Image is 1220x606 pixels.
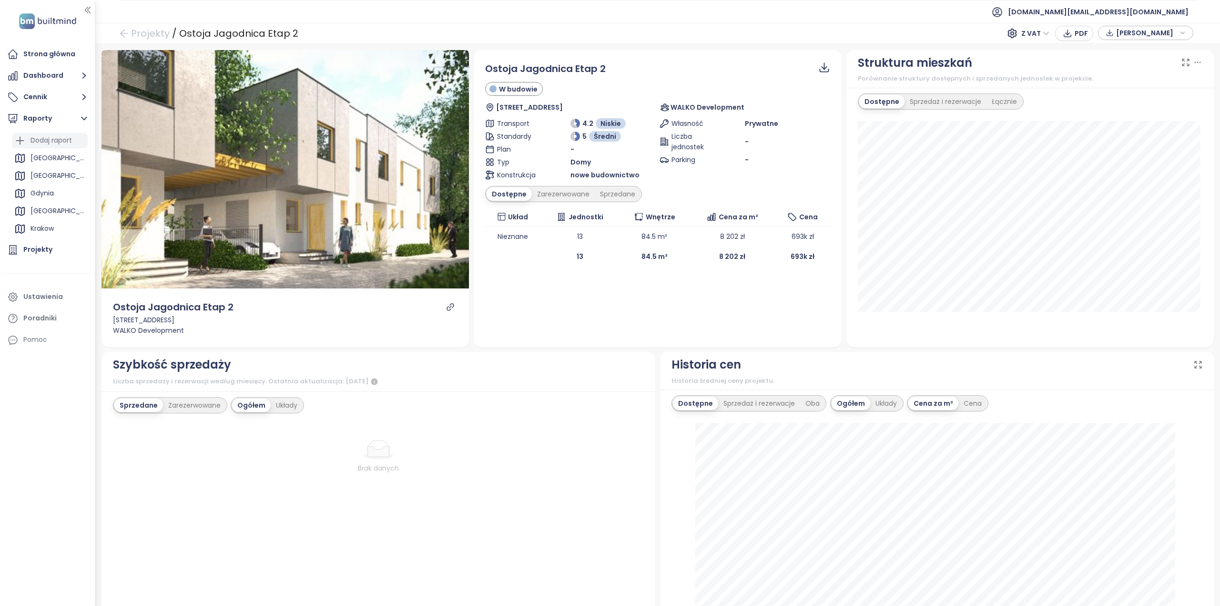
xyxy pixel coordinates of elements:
div: Sprzedane [114,399,163,412]
a: arrow-left Projekty [119,25,170,42]
b: 84.5 m² [641,252,668,261]
div: [GEOGRAPHIC_DATA] [12,204,88,219]
div: Brak danych [141,463,617,473]
div: Sprzedaż i rezerwacje [718,397,800,410]
img: logo [16,11,79,31]
div: Poradniki [23,312,57,324]
div: [GEOGRAPHIC_DATA] [12,168,88,184]
div: Ustawienia [23,291,63,303]
span: Ostoja Jagodnica Etap 2 [485,62,606,76]
div: Strona główna [23,48,75,60]
span: Prywatne [745,118,778,129]
div: Cena [958,397,987,410]
div: Struktura mieszkań [858,54,972,72]
div: Gdynia [30,187,54,199]
div: Układy [271,399,303,412]
div: Dodaj raport [30,134,72,146]
div: Szybkość sprzedaży [113,356,231,374]
div: [GEOGRAPHIC_DATA] [12,151,88,166]
div: Pomoc [23,334,47,346]
div: Dostępne [859,95,905,108]
div: Dostępne [673,397,718,410]
span: Parking [671,154,714,165]
span: W budowie [499,84,538,94]
div: Porównanie struktury dostępnych i sprzedanych jednostek w projekcie. [858,74,1203,83]
span: Cena [799,212,818,222]
span: - [570,144,574,154]
span: [STREET_ADDRESS] [496,102,563,113]
span: Średni [594,131,616,142]
span: 4.2 [582,118,593,129]
span: Typ [497,157,540,167]
div: [GEOGRAPHIC_DATA] [30,170,85,182]
span: Plan [497,144,540,154]
div: Sprzedaż i rezerwacje [905,95,986,108]
span: 5 [582,131,587,142]
div: Oba [800,397,825,410]
td: 13 [540,226,619,247]
span: - [745,155,749,164]
span: Własność [671,118,714,129]
span: nowe budownictwo [570,170,640,180]
a: link [446,303,455,311]
div: Dostępne [487,187,532,201]
div: Krakow [12,221,88,236]
a: Strona główna [5,45,90,64]
div: [GEOGRAPHIC_DATA] [30,152,85,164]
div: Dodaj raport [12,133,88,148]
span: PDF [1075,28,1088,39]
span: [DOMAIN_NAME][EMAIL_ADDRESS][DOMAIN_NAME] [1008,0,1189,23]
div: Zarezerwowane [163,399,226,412]
div: Historia cen [671,356,741,374]
button: Cennik [5,88,90,107]
div: Łącznie [986,95,1022,108]
div: / [172,25,177,42]
b: 13 [577,252,583,261]
div: Układy [870,397,902,410]
span: Standardy [497,131,540,142]
span: Transport [497,118,540,129]
span: arrow-left [119,29,129,38]
button: Dashboard [5,66,90,85]
div: Historia średniej ceny projektu. [671,376,1203,386]
span: Liczba jednostek [671,131,714,152]
td: 84.5 m² [619,226,690,247]
span: Jednostki [569,212,603,222]
div: [GEOGRAPHIC_DATA] [30,205,85,217]
b: 693k zł [791,252,814,261]
div: Krakow [30,223,54,235]
span: Układ [508,212,528,222]
div: Ogółem [832,397,870,410]
span: WALKO Development [671,102,744,113]
span: 8 202 zł [720,232,745,241]
div: Gdynia [12,186,88,201]
a: Projekty [5,240,90,259]
span: Domy [570,157,591,167]
span: Cena za m² [719,212,758,222]
div: Pomoc [5,330,90,349]
button: PDF [1055,26,1093,41]
span: [PERSON_NAME] [1116,26,1178,40]
div: Cena za m² [908,397,958,410]
b: 8 202 zł [719,252,745,261]
a: Poradniki [5,309,90,328]
a: Ustawienia [5,288,90,307]
div: button [1103,26,1188,40]
div: WALKO Development [113,325,458,336]
div: Ostoja Jagodnica Etap 2 [179,25,298,42]
div: Ogółem [232,399,271,412]
td: Nieznane [485,226,540,247]
span: 693k zł [792,232,814,241]
span: Konstrukcja [497,170,540,180]
div: Sprzedane [595,187,640,201]
div: Liczba sprzedaży i rezerwacji według miesięcy. Ostatnia aktualizacja: [DATE] [113,376,644,388]
span: Niskie [600,118,621,129]
div: Zarezerwowane [532,187,595,201]
div: Ostoja Jagodnica Etap 2 [113,300,234,315]
span: Z VAT [1021,26,1049,41]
